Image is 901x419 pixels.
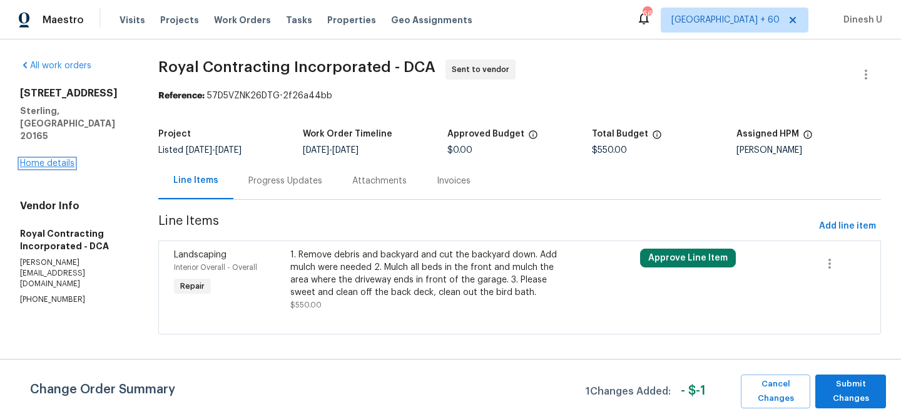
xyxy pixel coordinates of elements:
p: [PERSON_NAME][EMAIL_ADDRESS][DOMAIN_NAME] [20,257,128,289]
div: Invoices [437,175,471,187]
span: Projects [160,14,199,26]
span: The hpm assigned to this work order. [803,130,813,146]
span: Work Orders [214,14,271,26]
h5: Approved Budget [447,130,524,138]
h4: Vendor Info [20,200,128,212]
span: - [303,146,359,155]
span: Tasks [286,16,312,24]
span: Visits [120,14,145,26]
span: Royal Contracting Incorporated - DCA [158,59,435,75]
div: Line Items [173,174,218,187]
b: Reference: [158,91,205,100]
a: All work orders [20,61,91,70]
span: [DATE] [215,146,242,155]
span: Interior Overall - Overall [174,264,257,271]
span: Landscaping [174,251,227,259]
span: Properties [327,14,376,26]
span: Add line item [819,219,876,234]
span: - [186,146,242,155]
span: Line Items [158,215,814,238]
h5: Work Order Timeline [303,130,392,138]
span: The total cost of line items that have been proposed by Opendoor. This sum includes line items th... [652,130,662,146]
h5: Royal Contracting Incorporated - DCA [20,227,128,252]
h5: Project [158,130,191,138]
span: Listed [158,146,242,155]
span: [GEOGRAPHIC_DATA] + 60 [671,14,780,26]
span: [DATE] [332,146,359,155]
span: $550.00 [592,146,627,155]
h5: Total Budget [592,130,648,138]
div: Progress Updates [248,175,322,187]
div: 1. Remove debris and backyard and cut the backyard down. Add mulch were needed 2. Mulch all beds ... [290,249,574,299]
h5: Sterling, [GEOGRAPHIC_DATA] 20165 [20,105,128,142]
span: Sent to vendor [452,63,514,76]
span: Maestro [43,14,84,26]
p: [PHONE_NUMBER] [20,294,128,305]
span: Dinesh U [838,14,882,26]
div: 665 [643,8,651,20]
span: [DATE] [303,146,329,155]
span: $550.00 [290,301,322,309]
h2: [STREET_ADDRESS] [20,87,128,100]
span: [DATE] [186,146,212,155]
div: 57D5VZNK26DTG-2f26a44bb [158,90,881,102]
div: Attachments [352,175,407,187]
button: Approve Line Item [640,249,736,267]
h5: Assigned HPM [736,130,799,138]
div: [PERSON_NAME] [736,146,881,155]
span: Geo Assignments [391,14,472,26]
span: The total cost of line items that have been approved by both Opendoor and the Trade Partner. This... [528,130,538,146]
button: Add line item [814,215,881,238]
a: Home details [20,159,74,168]
span: Repair [175,280,210,292]
span: $0.00 [447,146,472,155]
